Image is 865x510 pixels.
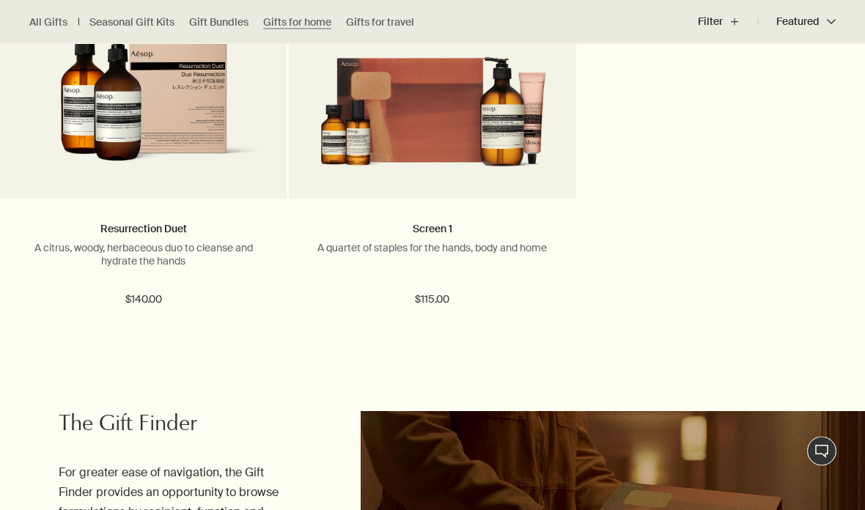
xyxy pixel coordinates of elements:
a: Seasonal Gift Kits [89,15,174,29]
h2: The Gift Finder [59,412,288,441]
span: $140.00 [125,292,162,309]
img: orange abstract patterned box with four Aesop products in the foreground [311,30,553,177]
button: Live Assistance [807,437,836,466]
a: Gift Bundles [189,15,249,29]
p: A citrus, woody, herbaceous duo to cleanse and hydrate the hands [22,242,265,268]
a: Resurrection Duet [100,223,187,236]
a: Gifts for home [263,15,331,29]
a: All Gifts [29,15,67,29]
a: Gifts for travel [346,15,414,29]
button: Featured [758,4,836,40]
button: Filter [698,4,758,40]
span: $115.00 [415,292,449,309]
img: Resurrection Duet in outer carton [22,30,265,177]
a: Screen 1 [413,223,452,236]
p: A quartet of staples for the hands, body and home [311,242,553,255]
